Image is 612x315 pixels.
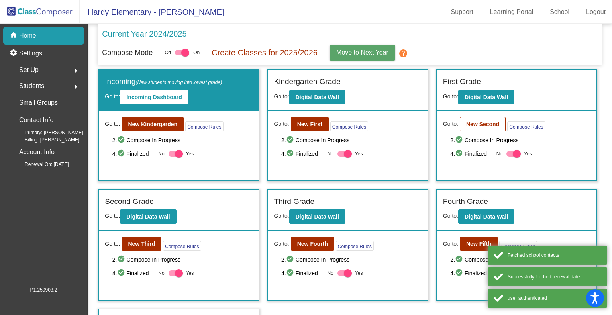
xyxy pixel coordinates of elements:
b: New Fifth [466,241,491,247]
p: Current Year 2024/2025 [102,28,186,40]
p: Small Groups [19,97,58,108]
b: New Fourth [297,241,328,247]
span: Go to: [274,240,289,248]
mat-icon: check_circle [117,149,127,158]
span: Yes [186,268,194,278]
span: Yes [355,268,363,278]
span: 4. Finalized [450,268,492,278]
span: Move to Next Year [336,49,388,56]
span: On [193,49,200,56]
mat-icon: check_circle [117,268,127,278]
b: Incoming Dashboard [126,94,182,100]
span: Billing: [PERSON_NAME] [12,136,79,143]
button: Incoming Dashboard [120,90,188,104]
b: New Third [128,241,155,247]
p: Compose Mode [102,47,153,58]
b: Digital Data Wall [296,213,339,220]
div: Fetched school contacts [508,252,601,259]
span: Go to: [274,213,289,219]
b: New Kindergarden [128,121,177,127]
b: New First [297,121,322,127]
p: Create Classes for 2025/2026 [212,47,318,59]
span: Yes [524,149,532,158]
button: Digital Data Wall [458,90,514,104]
button: Compose Rules [507,121,545,131]
button: Digital Data Wall [120,209,176,224]
b: Digital Data Wall [296,94,339,100]
span: Primary: [PERSON_NAME] [12,129,83,136]
button: New Second [460,117,506,131]
mat-icon: check_circle [117,255,127,264]
p: Contact Info [19,115,53,126]
mat-icon: check_circle [286,268,296,278]
span: No [328,270,333,277]
button: New Kindergarden [122,117,184,131]
mat-icon: check_circle [455,255,465,264]
span: 2. Compose In Progress [112,255,253,264]
mat-icon: arrow_right [71,82,81,92]
span: Hardy Elementary - [PERSON_NAME] [80,6,224,18]
p: Home [19,31,36,41]
button: Digital Data Wall [289,209,345,224]
span: Students [19,80,44,92]
span: No [328,150,333,157]
button: Compose Rules [185,121,223,131]
mat-icon: check_circle [455,135,465,145]
span: Go to: [274,93,289,100]
button: Compose Rules [163,241,201,251]
mat-icon: check_circle [286,255,296,264]
span: Set Up [19,65,39,76]
span: 2. Compose In Progress [450,135,590,145]
span: Go to: [105,240,120,248]
p: Settings [19,49,42,58]
a: School [543,6,576,18]
mat-icon: check_circle [455,268,465,278]
button: Compose Rules [336,241,374,251]
label: Third Grade [274,196,314,207]
span: 2. Compose In Progress [112,135,253,145]
label: Fourth Grade [443,196,488,207]
div: Successfully fetched renewal date [508,273,601,280]
span: Renewal On: [DATE] [12,161,69,168]
span: No [496,150,502,157]
button: Move to Next Year [330,45,395,61]
span: Go to: [105,213,120,219]
span: 4. Finalized [450,149,492,158]
span: 4. Finalized [281,149,324,158]
span: No [158,150,164,157]
b: Digital Data Wall [465,213,508,220]
a: Support [445,6,480,18]
span: Go to: [105,93,120,100]
div: user authenticated [508,295,601,302]
button: New First [291,117,329,131]
label: Second Grade [105,196,154,207]
span: Go to: [443,240,458,248]
mat-icon: arrow_right [71,66,81,76]
span: 2. Compose In Progress [281,135,422,145]
b: Digital Data Wall [126,213,170,220]
label: Kindergarten Grade [274,76,341,88]
span: Yes [355,149,363,158]
span: (New students moving into lowest grade) [135,80,222,85]
span: Go to: [274,120,289,128]
span: 4. Finalized [112,149,155,158]
label: First Grade [443,76,481,88]
button: Compose Rules [330,121,368,131]
p: Account Info [19,147,55,158]
mat-icon: settings [10,49,19,58]
mat-icon: check_circle [455,149,465,158]
span: 4. Finalized [112,268,155,278]
span: Go to: [105,120,120,128]
mat-icon: check_circle [286,149,296,158]
button: Digital Data Wall [458,209,514,224]
b: New Second [466,121,499,127]
button: New Fourth [291,237,334,251]
span: 2. Compose In Progress [450,255,590,264]
span: No [158,270,164,277]
span: Go to: [443,213,458,219]
button: New Fifth [460,237,498,251]
span: 2. Compose In Progress [281,255,422,264]
label: Incoming [105,76,222,88]
span: 4. Finalized [281,268,324,278]
span: Yes [186,149,194,158]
